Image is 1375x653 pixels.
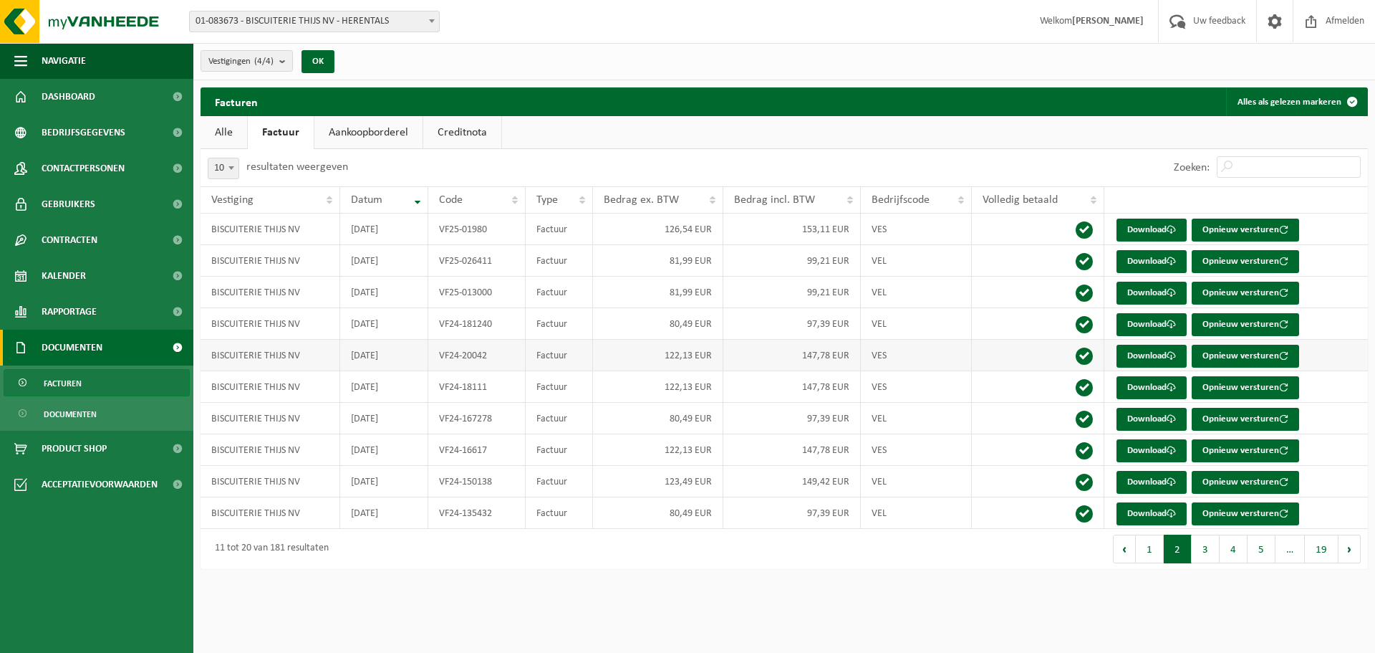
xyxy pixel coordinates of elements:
td: VES [861,434,972,466]
td: BISCUITERIE THIJS NV [201,434,340,466]
td: 99,21 EUR [723,245,861,277]
td: VF24-20042 [428,340,526,371]
td: 97,39 EUR [723,403,861,434]
td: 81,99 EUR [593,277,723,308]
button: Alles als gelezen markeren [1226,87,1366,116]
span: Contracten [42,222,97,258]
span: Datum [351,194,382,206]
td: 147,78 EUR [723,340,861,371]
td: 122,13 EUR [593,371,723,403]
td: Factuur [526,245,593,277]
td: VES [861,340,972,371]
td: VF24-135432 [428,497,526,529]
button: Opnieuw versturen [1192,376,1299,399]
button: Previous [1113,535,1136,563]
label: resultaten weergeven [246,161,348,173]
td: 80,49 EUR [593,403,723,434]
td: 147,78 EUR [723,371,861,403]
button: 19 [1305,535,1338,563]
td: Factuur [526,371,593,403]
button: Opnieuw versturen [1192,282,1299,305]
td: VF25-026411 [428,245,526,277]
td: [DATE] [340,340,428,371]
span: 10 [208,158,238,178]
a: Download [1116,313,1187,336]
td: 80,49 EUR [593,308,723,340]
span: 01-083673 - BISCUITERIE THIJS NV - HERENTALS [190,11,439,32]
a: Facturen [4,369,190,396]
td: 126,54 EUR [593,214,723,245]
button: Opnieuw versturen [1192,313,1299,336]
td: VF24-181240 [428,308,526,340]
button: Opnieuw versturen [1192,250,1299,273]
td: 97,39 EUR [723,497,861,529]
button: 5 [1248,535,1275,563]
td: BISCUITERIE THIJS NV [201,214,340,245]
td: Factuur [526,403,593,434]
div: 11 tot 20 van 181 resultaten [208,536,329,562]
span: Acceptatievoorwaarden [42,467,158,502]
a: Download [1116,376,1187,399]
td: 97,39 EUR [723,308,861,340]
td: BISCUITERIE THIJS NV [201,403,340,434]
td: VEL [861,245,972,277]
a: Creditnota [423,116,501,149]
td: VEL [861,403,972,434]
td: [DATE] [340,403,428,434]
span: Bedrijfscode [872,194,930,206]
td: Factuur [526,277,593,308]
td: Factuur [526,466,593,497]
td: 81,99 EUR [593,245,723,277]
td: [DATE] [340,466,428,497]
td: 123,49 EUR [593,466,723,497]
button: 3 [1192,535,1220,563]
button: Opnieuw versturen [1192,502,1299,525]
span: Gebruikers [42,186,95,222]
a: Factuur [248,116,314,149]
span: Bedrag incl. BTW [734,194,815,206]
td: Factuur [526,214,593,245]
td: [DATE] [340,214,428,245]
td: 99,21 EUR [723,277,861,308]
a: Download [1116,219,1187,242]
a: Download [1116,282,1187,305]
span: Vestiging [211,194,254,206]
td: BISCUITERIE THIJS NV [201,466,340,497]
button: Opnieuw versturen [1192,471,1299,494]
span: Documenten [44,401,97,428]
td: [DATE] [340,308,428,340]
span: Facturen [44,370,82,397]
button: 2 [1164,535,1192,563]
td: VF24-18111 [428,371,526,403]
a: Download [1116,250,1187,273]
span: Bedrijfsgegevens [42,115,125,151]
button: Opnieuw versturen [1192,408,1299,431]
span: 10 [208,158,239,179]
span: Volledig betaald [983,194,1058,206]
strong: [PERSON_NAME] [1072,16,1144,27]
button: OK [301,50,334,73]
button: Opnieuw versturen [1192,345,1299,368]
td: VF25-013000 [428,277,526,308]
td: [DATE] [340,434,428,466]
td: BISCUITERIE THIJS NV [201,277,340,308]
span: Rapportage [42,294,97,330]
span: Dashboard [42,79,95,115]
h2: Facturen [201,87,272,115]
span: Product Shop [42,431,107,467]
td: VEL [861,277,972,308]
td: VES [861,371,972,403]
a: Download [1116,345,1187,368]
span: Contactpersonen [42,151,125,186]
td: 122,13 EUR [593,340,723,371]
td: VF25-01980 [428,214,526,245]
td: [DATE] [340,497,428,529]
td: VF24-167278 [428,403,526,434]
a: Documenten [4,400,190,427]
td: [DATE] [340,277,428,308]
td: 153,11 EUR [723,214,861,245]
span: Code [439,194,463,206]
button: Opnieuw versturen [1192,219,1299,242]
a: Download [1116,502,1187,525]
td: 149,42 EUR [723,466,861,497]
